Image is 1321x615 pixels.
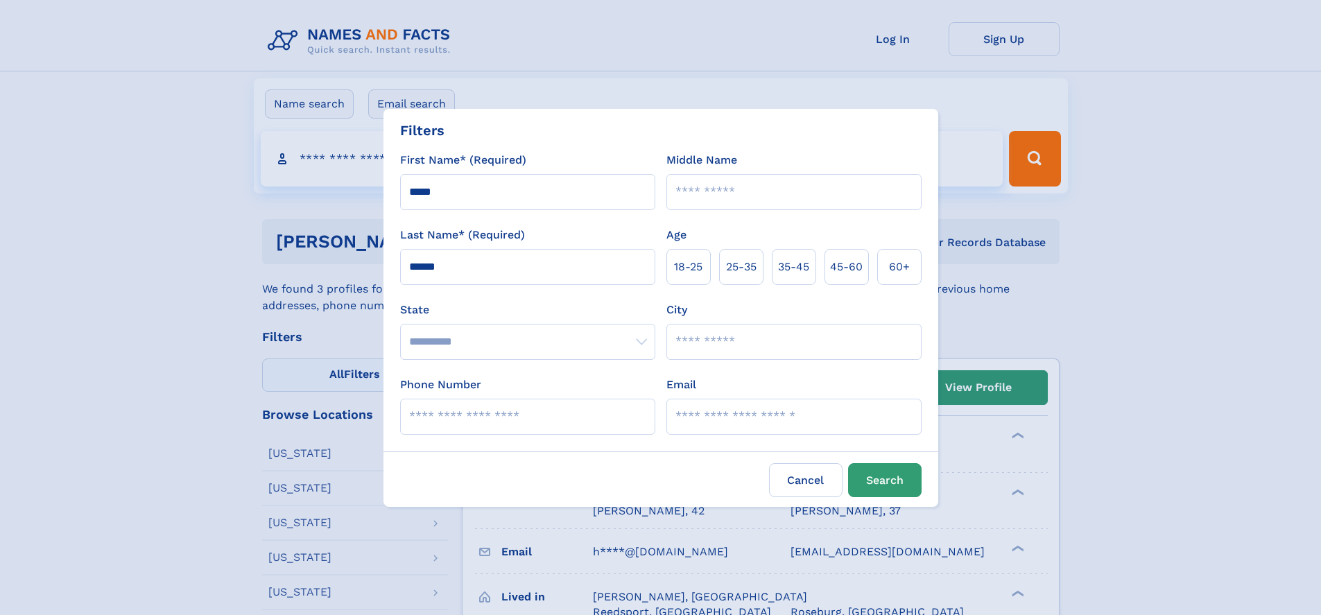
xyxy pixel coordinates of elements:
span: 35‑45 [778,259,809,275]
label: Age [666,227,687,243]
label: City [666,302,687,318]
label: Last Name* (Required) [400,227,525,243]
label: First Name* (Required) [400,152,526,168]
span: 18‑25 [674,259,702,275]
span: 45‑60 [830,259,863,275]
label: State [400,302,655,318]
span: 60+ [889,259,910,275]
button: Search [848,463,922,497]
label: Phone Number [400,376,481,393]
label: Cancel [769,463,843,497]
div: Filters [400,120,444,141]
label: Email [666,376,696,393]
label: Middle Name [666,152,737,168]
span: 25‑35 [726,259,757,275]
